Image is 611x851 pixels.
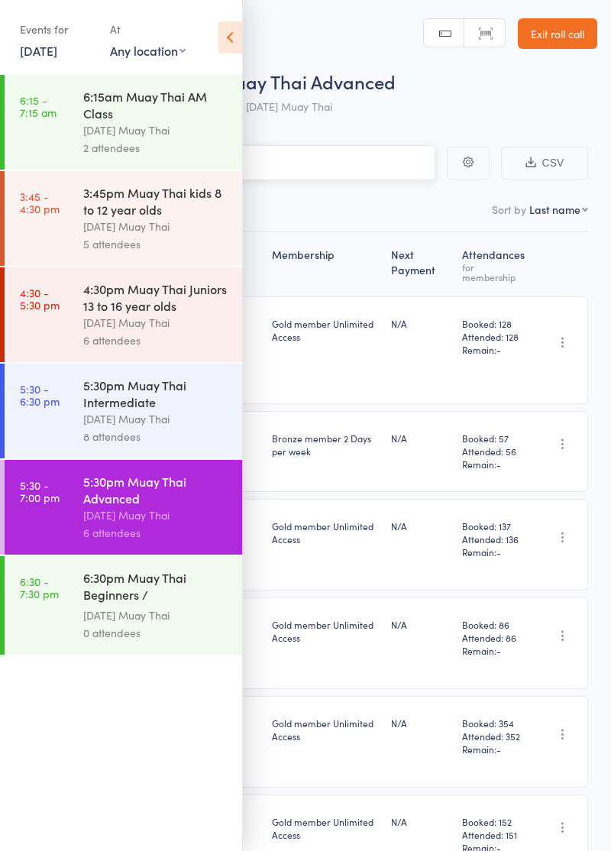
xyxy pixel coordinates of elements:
[391,717,450,730] div: N/A
[462,631,526,644] span: Attended: 86
[462,262,526,282] div: for membership
[83,524,229,542] div: 6 attendees
[496,545,501,558] span: -
[83,88,229,121] div: 6:15am Muay Thai AM Class
[391,519,450,532] div: N/A
[501,147,588,180] button: CSV
[5,556,242,655] a: 6:30 -7:30 pm6:30pm Muay Thai Beginners / Fundamentals[DATE] Muay Thai0 attendees
[83,235,229,253] div: 5 attendees
[83,607,229,624] div: [DATE] Muay Thai
[272,432,380,458] div: Bronze member 2 Days per week
[462,343,526,356] span: Remain:
[462,644,526,657] span: Remain:
[272,717,380,743] div: Gold member Unlimited Access
[83,280,229,314] div: 4:30pm Muay Thai Juniors 13 to 16 year olds
[110,42,186,59] div: Any location
[391,618,450,631] div: N/A
[496,343,501,356] span: -
[496,458,501,471] span: -
[462,532,526,545] span: Attended: 136
[518,18,597,49] a: Exit roll call
[110,17,186,42] div: At
[83,139,229,157] div: 2 attendees
[20,479,60,503] time: 5:30 - 7:00 pm
[83,624,229,642] div: 0 attendees
[20,286,60,311] time: 4:30 - 5:30 pm
[5,171,242,266] a: 3:45 -4:30 pm3:45pm Muay Thai kids 8 to 12 year olds[DATE] Muay Thai5 attendees
[83,569,229,607] div: 6:30pm Muay Thai Beginners / Fundamentals
[462,519,526,532] span: Booked: 137
[462,828,526,841] span: Attended: 151
[272,815,380,841] div: Gold member Unlimited Access
[462,743,526,756] span: Remain:
[5,364,242,458] a: 5:30 -6:30 pm5:30pm Muay Thai Intermediate[DATE] Muay Thai8 attendees
[462,445,526,458] span: Attended: 56
[462,330,526,343] span: Attended: 128
[272,317,380,343] div: Gold member Unlimited Access
[272,618,380,644] div: Gold member Unlimited Access
[83,184,229,218] div: 3:45pm Muay Thai kids 8 to 12 year olds
[385,239,456,290] div: Next Payment
[496,644,501,657] span: -
[462,432,526,445] span: Booked: 57
[492,202,526,217] label: Sort by
[462,458,526,471] span: Remain:
[83,473,229,506] div: 5:30pm Muay Thai Advanced
[391,432,450,445] div: N/A
[83,314,229,332] div: [DATE] Muay Thai
[20,42,57,59] a: [DATE]
[83,506,229,524] div: [DATE] Muay Thai
[83,410,229,428] div: [DATE] Muay Thai
[462,618,526,631] span: Booked: 86
[5,460,242,555] a: 5:30 -7:00 pm5:30pm Muay Thai Advanced[DATE] Muay Thai6 attendees
[20,17,95,42] div: Events for
[83,218,229,235] div: [DATE] Muay Thai
[83,428,229,445] div: 8 attendees
[83,121,229,139] div: [DATE] Muay Thai
[462,815,526,828] span: Booked: 152
[266,239,386,290] div: Membership
[391,317,450,330] div: N/A
[151,69,396,94] span: 5:30pm Muay Thai Advanced
[246,99,332,114] span: [DATE] Muay Thai
[462,317,526,330] span: Booked: 128
[391,815,450,828] div: N/A
[272,519,380,545] div: Gold member Unlimited Access
[5,267,242,362] a: 4:30 -5:30 pm4:30pm Muay Thai Juniors 13 to 16 year olds[DATE] Muay Thai6 attendees
[20,190,60,215] time: 3:45 - 4:30 pm
[462,730,526,743] span: Attended: 352
[496,743,501,756] span: -
[462,545,526,558] span: Remain:
[20,383,60,407] time: 5:30 - 6:30 pm
[462,717,526,730] span: Booked: 354
[83,332,229,349] div: 6 attendees
[5,75,242,170] a: 6:15 -7:15 am6:15am Muay Thai AM Class[DATE] Muay Thai2 attendees
[20,575,59,600] time: 6:30 - 7:30 pm
[20,94,57,118] time: 6:15 - 7:15 am
[456,239,532,290] div: Atten­dances
[529,202,580,217] div: Last name
[83,377,229,410] div: 5:30pm Muay Thai Intermediate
